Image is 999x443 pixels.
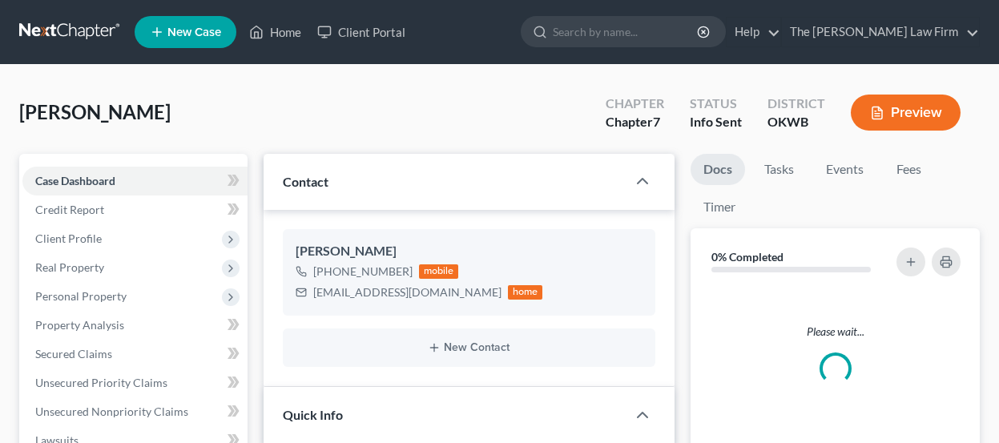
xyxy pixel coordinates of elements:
[691,191,748,223] a: Timer
[767,113,825,131] div: OKWB
[313,284,502,300] div: [EMAIL_ADDRESS][DOMAIN_NAME]
[883,154,934,185] a: Fees
[22,167,248,195] a: Case Dashboard
[35,232,102,245] span: Client Profile
[508,285,543,300] div: home
[22,311,248,340] a: Property Analysis
[35,376,167,389] span: Unsecured Priority Claims
[703,324,967,340] p: Please wait...
[19,100,171,123] span: [PERSON_NAME]
[283,174,328,189] span: Contact
[35,347,112,360] span: Secured Claims
[167,26,221,38] span: New Case
[813,154,876,185] a: Events
[309,18,413,46] a: Client Portal
[22,340,248,368] a: Secured Claims
[35,203,104,216] span: Credit Report
[690,95,742,113] div: Status
[296,242,643,261] div: [PERSON_NAME]
[727,18,780,46] a: Help
[35,174,115,187] span: Case Dashboard
[35,318,124,332] span: Property Analysis
[241,18,309,46] a: Home
[767,95,825,113] div: District
[691,154,745,185] a: Docs
[35,289,127,303] span: Personal Property
[313,264,413,280] div: [PHONE_NUMBER]
[653,114,660,129] span: 7
[22,368,248,397] a: Unsecured Priority Claims
[22,195,248,224] a: Credit Report
[419,264,459,279] div: mobile
[35,405,188,418] span: Unsecured Nonpriority Claims
[606,95,664,113] div: Chapter
[35,260,104,274] span: Real Property
[782,18,979,46] a: The [PERSON_NAME] Law Firm
[22,397,248,426] a: Unsecured Nonpriority Claims
[711,250,783,264] strong: 0% Completed
[690,113,742,131] div: Info Sent
[851,95,961,131] button: Preview
[606,113,664,131] div: Chapter
[296,341,643,354] button: New Contact
[553,17,699,46] input: Search by name...
[283,407,343,422] span: Quick Info
[751,154,807,185] a: Tasks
